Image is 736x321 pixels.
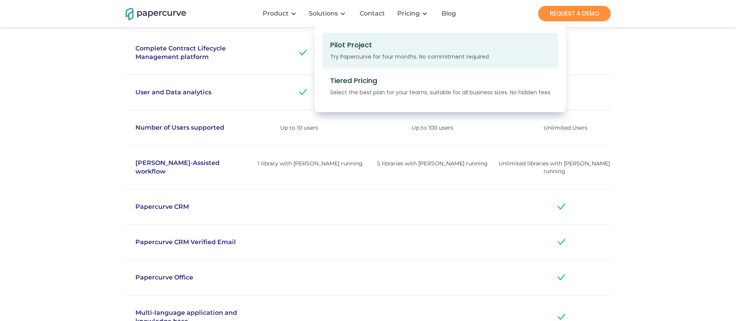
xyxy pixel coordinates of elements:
div: Try Papercurve for four months. No commitment required [330,52,562,61]
a: Papercurve Office [135,273,193,282]
div: Up to 10 users [277,124,322,132]
nav: Pricing [126,25,611,112]
a: Papercurve CRM Verified Email [135,238,236,246]
a: Papercurve CRM [135,203,189,211]
div: Unlimited libraries with [PERSON_NAME] running [498,160,611,175]
a: home [126,7,176,20]
a: Blog [435,10,464,17]
a: Pricing [397,10,420,17]
div: Product [263,10,289,17]
a: REQUEST A DEMO [538,6,611,21]
div: Tiered Pricing [330,76,377,85]
div: Contact [360,10,385,17]
div: 1 library with [PERSON_NAME] running [254,160,367,175]
div: Blog [442,10,456,17]
div: 5 libraries with [PERSON_NAME] running [376,160,488,175]
div: Product [258,2,304,25]
div: Pricing [393,2,435,25]
div: Number of Users supported [135,123,245,132]
div: Solutions [304,2,353,25]
div: Up to 100 users [410,124,455,132]
div: Unlimited Users [543,124,588,132]
a: Contact [353,10,393,17]
div: Solutions [309,10,338,17]
a: Tiered PricingSelect the best plan for your teams, suitable for all business sizes. No hidden fees [322,69,559,104]
div: Pilot Project [330,41,372,49]
a: Pilot ProjectTry Papercurve for four months. No commitment required [322,33,559,69]
a: [PERSON_NAME]-Assisted workflow [135,159,245,176]
div: Select the best plan for your teams, suitable for all business sizes. No hidden fees [330,88,562,97]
